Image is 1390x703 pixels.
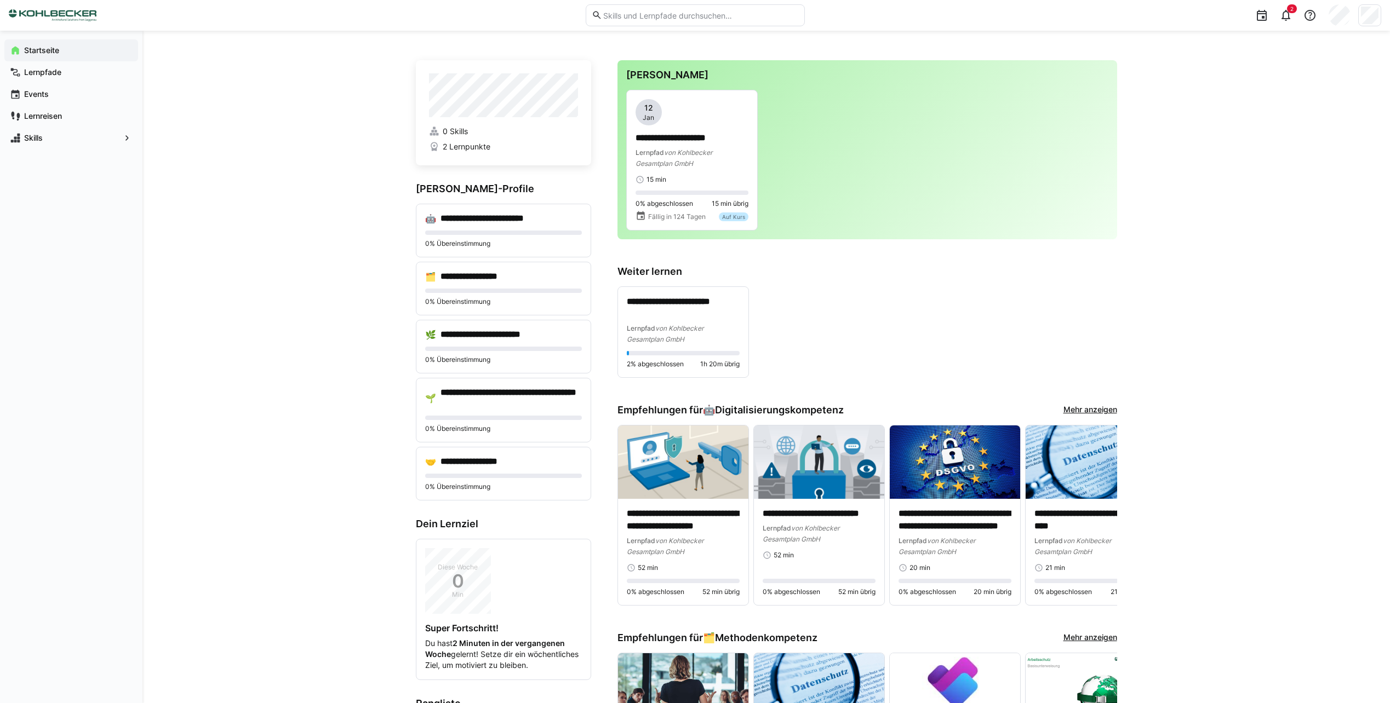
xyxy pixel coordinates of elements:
[1034,537,1111,556] span: von Kohlbecker Gesamtplan GmbH
[974,587,1011,596] span: 20 min übrig
[425,271,436,282] div: 🗂️
[703,632,817,644] div: 🗂️
[647,175,666,184] span: 15 min
[1063,404,1117,416] a: Mehr anzeigen
[425,329,436,340] div: 🌿
[715,632,817,644] span: Methodenkompetenz
[425,239,582,248] p: 0% Übereinstimmung
[890,425,1020,499] img: image
[425,623,582,633] h4: Super Fortschritt!
[763,524,791,532] span: Lernpfad
[627,587,684,596] span: 0% abgeschlossen
[638,563,658,572] span: 52 min
[425,482,582,491] p: 0% Übereinstimmung
[1034,587,1092,596] span: 0% abgeschlossen
[763,524,839,543] span: von Kohlbecker Gesamtplan GmbH
[602,10,798,20] input: Skills und Lernpfade durchsuchen…
[416,183,591,195] h3: [PERSON_NAME]-Profile
[909,563,930,572] span: 20 min
[416,518,591,530] h3: Dein Lernziel
[763,587,820,596] span: 0% abgeschlossen
[425,355,582,364] p: 0% Übereinstimmung
[899,587,956,596] span: 0% abgeschlossen
[636,148,712,168] span: von Kohlbecker Gesamtplan GmbH
[1111,587,1147,596] span: 21 min übrig
[700,360,740,368] span: 1h 20m übrig
[618,425,748,499] img: image
[425,297,582,306] p: 0% Übereinstimmung
[425,638,582,671] p: Du hast gelernt! Setze dir ein wöchentliches Ziel, um motiviert zu bleiben.
[1063,632,1117,644] a: Mehr anzeigen
[636,148,664,157] span: Lernpfad
[702,587,740,596] span: 52 min übrig
[627,537,703,556] span: von Kohlbecker Gesamtplan GmbH
[636,199,693,208] span: 0% abgeschlossen
[627,537,655,545] span: Lernpfad
[627,324,655,332] span: Lernpfad
[838,587,876,596] span: 52 min übrig
[626,69,1108,81] h3: [PERSON_NAME]
[1045,563,1065,572] span: 21 min
[627,324,703,343] span: von Kohlbecker Gesamtplan GmbH
[899,537,927,545] span: Lernpfad
[443,141,490,152] span: 2 Lernpunkte
[429,126,578,137] a: 0 Skills
[617,404,844,416] h3: Empfehlungen für
[644,102,653,113] span: 12
[703,404,844,416] div: 🤖
[1034,537,1063,545] span: Lernpfad
[617,266,1117,278] h3: Weiter lernen
[643,113,654,122] span: Jan
[774,551,794,560] span: 52 min
[1290,5,1294,12] span: 2
[899,537,975,556] span: von Kohlbecker Gesamtplan GmbH
[425,393,436,404] div: 🌱
[425,213,436,224] div: 🤖
[425,424,582,433] p: 0% Übereinstimmung
[715,404,844,416] span: Digitalisierungskompetenz
[719,212,748,221] div: Auf Kurs
[1026,425,1156,499] img: image
[617,632,817,644] h3: Empfehlungen für
[425,638,565,659] strong: 2 Minuten in der vergangenen Woche
[443,126,468,137] span: 0 Skills
[712,199,748,208] span: 15 min übrig
[648,212,706,221] span: Fällig in 124 Tagen
[425,456,436,467] div: 🤝
[754,425,884,499] img: image
[627,360,684,368] span: 2% abgeschlossen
